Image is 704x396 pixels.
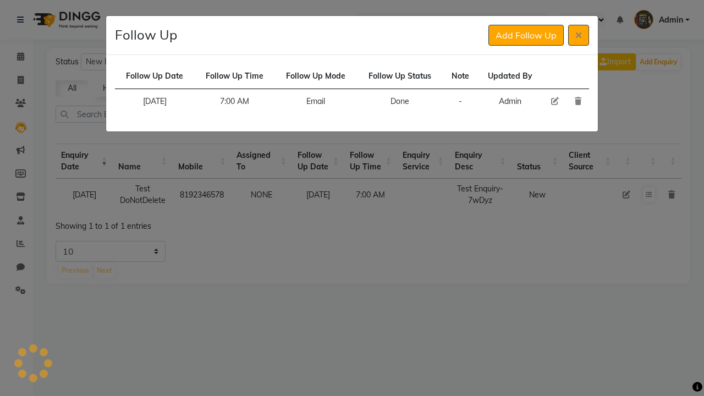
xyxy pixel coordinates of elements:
td: Admin [477,89,543,114]
td: Done [357,89,443,114]
td: - [443,89,477,114]
td: Follow Up Date [115,64,195,89]
td: Updated By [477,64,543,89]
button: Add Follow Up [488,25,564,46]
td: Follow Up Mode [275,64,357,89]
div: [DATE] [122,96,188,107]
div: 7:00 AM [201,96,268,107]
td: Follow Up Time [195,64,275,89]
h4: Follow Up [115,25,177,45]
td: Follow Up Status [357,64,443,89]
td: Note [443,64,477,89]
td: Email [275,89,357,114]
